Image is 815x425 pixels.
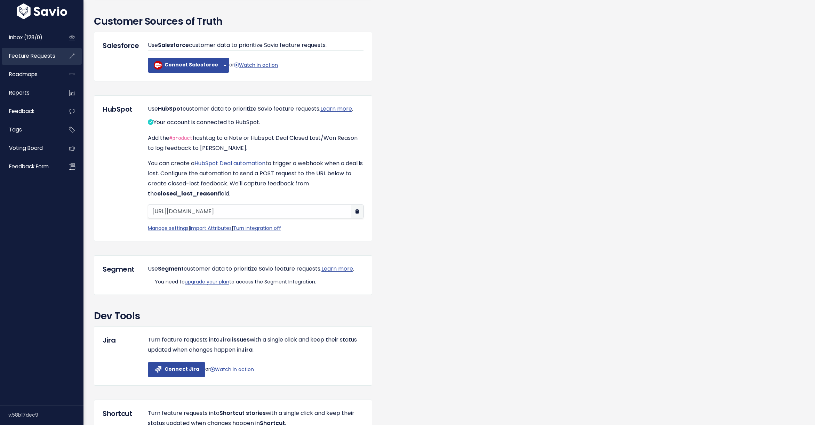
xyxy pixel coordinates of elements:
span: Segment [158,265,184,273]
p: Use customer data to prioritize Savio feature requests. . [148,104,363,114]
p: | | [148,224,363,233]
span: Reports [9,89,30,96]
a: Feature Requests [2,48,58,64]
a: Tags [2,122,58,138]
h5: HubSpot [103,104,137,114]
a: Learn more [320,105,352,113]
span: Tags [9,126,22,133]
a: Learn more [321,265,353,273]
span: Salesforce [158,41,189,49]
a: Reports [2,85,58,101]
span: HubSpot [158,105,183,113]
b: Connect Salesforce [165,62,218,69]
span: Feedback [9,107,34,115]
span: Jira issues [219,336,250,344]
img: mark-gradient-white-jira.f0d4028692f2.png [154,365,162,374]
span: Voting Board [9,144,43,152]
a: Connect Salesforce [148,58,222,73]
span: Inbox (128/0) [9,34,42,41]
div: or [143,40,369,73]
img: salesforce-icon.deb8f6f1a988.png [154,61,162,70]
a: Feedback [2,103,58,119]
span: Roadmaps [9,71,38,78]
a: Feedback form [2,159,58,175]
a: Connect Jira [148,362,205,377]
span: Jira [241,346,253,354]
p: You can create a to trigger a webhook when a deal is lost. Configure the automation to send a POS... [148,159,363,199]
code: #product [169,136,193,141]
a: Import Attributes [190,225,232,232]
h5: Shortcut [103,408,137,419]
span: Feedback form [9,163,49,170]
a: Manage settings [148,225,189,232]
p: Use customer data to prioritize Savio feature requests. [148,40,363,51]
a: Voting Board [2,140,58,156]
a: Roadmaps [2,66,58,82]
h5: Salesforce [103,40,137,51]
span: Shortcut stories [219,409,266,417]
p: Use customer data to prioritize Savio feature requests. . [148,264,363,274]
a: Watch in action [210,366,254,373]
b: Connect Jira [165,366,199,373]
div: v.58b17dec9 [8,406,83,424]
div: You need to to access the Segment Integration. [155,278,363,286]
h5: Jira [103,335,137,345]
a: Inbox (128/0) [2,30,58,46]
span: Feature Requests [9,52,55,59]
p: Your account is connected to HubSpot. [148,118,363,128]
a: Turn integration off [233,225,281,232]
h3: Dev Tools [94,309,805,323]
h5: Segment [103,264,137,274]
a: HubSpot Deal automation [194,159,265,167]
a: Watch in action [234,62,278,69]
p: Add the hashtag to a Note or Hubspot Deal Closed Lost/Won Reason to log feedback to [PERSON_NAME]. [148,133,363,153]
strong: closed_lost_reason [157,190,218,198]
p: or [148,362,363,377]
p: Turn feature requests into with a single click and keep their status updated when changes happen ... [148,335,363,355]
img: logo-white.9d6f32f41409.svg [15,3,69,19]
a: upgrade your plan [185,278,229,285]
h3: Customer Sources of Truth [94,14,805,29]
